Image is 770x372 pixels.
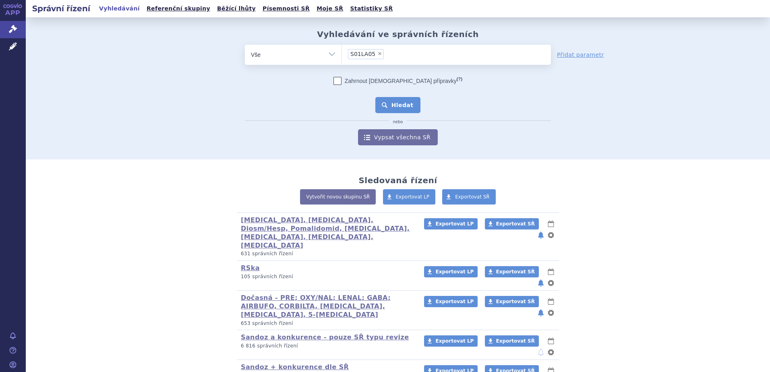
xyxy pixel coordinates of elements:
[26,3,97,14] h2: Správní řízení
[547,336,555,346] button: lhůty
[496,338,535,344] span: Exportovat SŘ
[496,221,535,227] span: Exportovat SŘ
[241,363,349,371] a: Sandoz + konkurence dle SŘ
[358,176,437,185] h2: Sledovaná řízení
[455,194,490,200] span: Exportovat SŘ
[241,333,409,341] a: Sandoz a konkurence - pouze SŘ typu revize
[241,294,391,318] a: Dočasná - PRE; OXY/NAL; LENAL; GABA; AIRBUFO, CORBILTA, [MEDICAL_DATA], [MEDICAL_DATA], 5-[MEDICA...
[547,308,555,318] button: nastavení
[241,250,414,257] p: 631 správních řízení
[537,278,545,288] button: notifikace
[496,299,535,304] span: Exportovat SŘ
[557,51,604,59] a: Přidat parametr
[547,230,555,240] button: nastavení
[241,216,410,249] a: [MEDICAL_DATA], [MEDICAL_DATA], Diosm/Hesp, Pomalidomid, [MEDICAL_DATA], [MEDICAL_DATA], [MEDICAL...
[537,230,545,240] button: notifikace
[386,49,391,59] input: S01LA05
[241,343,414,349] p: 6 816 správních řízení
[241,320,414,327] p: 653 správních řízení
[537,347,545,357] button: notifikace
[435,338,474,344] span: Exportovat LP
[241,264,260,272] a: RSka
[424,218,478,229] a: Exportovat LP
[97,3,142,14] a: Vyhledávání
[389,120,407,124] i: nebo
[485,296,539,307] a: Exportovat SŘ
[317,29,479,39] h2: Vyhledávání ve správních řízeních
[241,273,414,280] p: 105 správních řízení
[496,269,535,275] span: Exportovat SŘ
[348,3,395,14] a: Statistiky SŘ
[485,335,539,347] a: Exportovat SŘ
[435,221,474,227] span: Exportovat LP
[358,129,438,145] a: Vypsat všechna SŘ
[547,267,555,277] button: lhůty
[485,266,539,277] a: Exportovat SŘ
[485,218,539,229] a: Exportovat SŘ
[215,3,258,14] a: Běžící lhůty
[424,296,478,307] a: Exportovat LP
[424,266,478,277] a: Exportovat LP
[144,3,213,14] a: Referenční skupiny
[547,278,555,288] button: nastavení
[547,297,555,306] button: lhůty
[424,335,478,347] a: Exportovat LP
[377,51,382,56] span: ×
[314,3,346,14] a: Moje SŘ
[442,189,496,205] a: Exportovat SŘ
[547,347,555,357] button: nastavení
[537,308,545,318] button: notifikace
[547,219,555,229] button: lhůty
[383,189,436,205] a: Exportovat LP
[435,269,474,275] span: Exportovat LP
[396,194,430,200] span: Exportovat LP
[435,299,474,304] span: Exportovat LP
[300,189,376,205] a: Vytvořit novou skupinu SŘ
[260,3,312,14] a: Písemnosti SŘ
[350,51,375,57] span: S01LA05
[375,97,421,113] button: Hledat
[333,77,462,85] label: Zahrnout [DEMOGRAPHIC_DATA] přípravky
[457,76,462,82] abbr: (?)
